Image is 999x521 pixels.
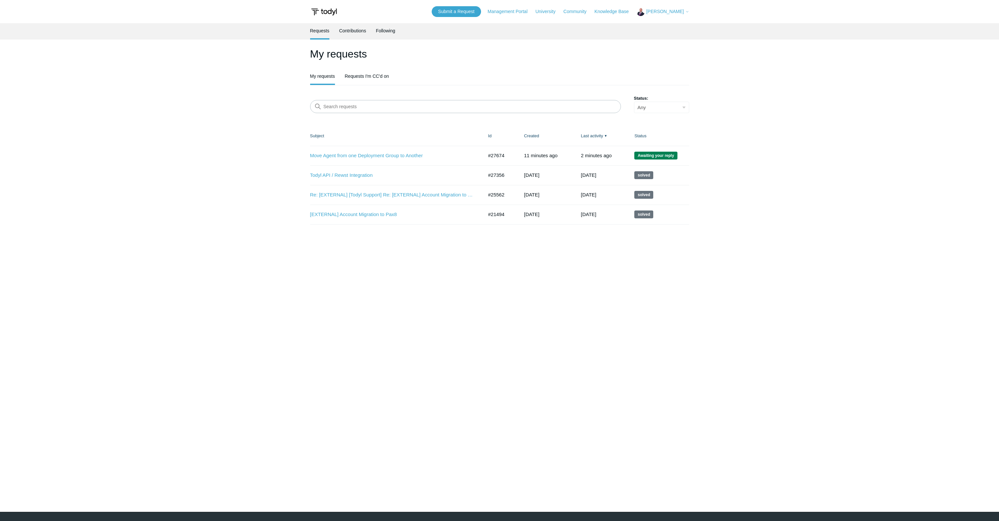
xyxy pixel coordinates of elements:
span: [PERSON_NAME] [646,9,684,14]
time: 07/28/2025, 16:02 [581,192,596,197]
th: Subject [310,126,482,146]
time: 08/26/2025, 14:27 [524,153,558,158]
a: [EXTERNAL] Account Migration to Pax8 [310,211,474,218]
td: #27356 [482,165,518,185]
a: Contributions [339,23,366,38]
a: Requests I'm CC'd on [345,69,389,84]
a: Created [524,133,539,138]
td: #21494 [482,205,518,224]
time: 08/21/2025, 11:02 [581,172,596,178]
a: Following [376,23,395,38]
th: Status [628,126,689,146]
a: Submit a Request [432,6,481,17]
h1: My requests [310,46,689,62]
a: My requests [310,69,335,84]
a: Move Agent from one Deployment Group to Another [310,152,474,160]
a: Community [563,8,593,15]
button: [PERSON_NAME] [637,8,689,16]
time: 08/12/2025, 15:21 [524,172,539,178]
time: 12/22/2024, 11:02 [581,211,596,217]
time: 06/18/2025, 15:36 [524,192,539,197]
td: #27674 [482,146,518,165]
td: #25562 [482,185,518,205]
a: Todyl API / Rewst Integration [310,172,474,179]
span: This request has been solved [634,171,653,179]
a: University [535,8,562,15]
span: This request has been solved [634,191,653,199]
a: Management Portal [488,8,534,15]
a: Knowledge Base [594,8,635,15]
input: Search requests [310,100,621,113]
span: This request has been solved [634,210,653,218]
label: Status: [634,95,689,102]
a: Requests [310,23,329,38]
th: Id [482,126,518,146]
a: Last activity▼ [581,133,603,138]
time: 08/26/2025, 14:36 [581,153,612,158]
a: Re: [EXTERNAL] [Todyl Support] Re: [EXTERNAL] Account Migration to Pax8 [310,191,474,199]
time: 11/20/2024, 15:53 [524,211,539,217]
span: ▼ [604,133,607,138]
span: We are waiting for you to respond [634,152,677,160]
img: Todyl Support Center Help Center home page [310,6,338,18]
